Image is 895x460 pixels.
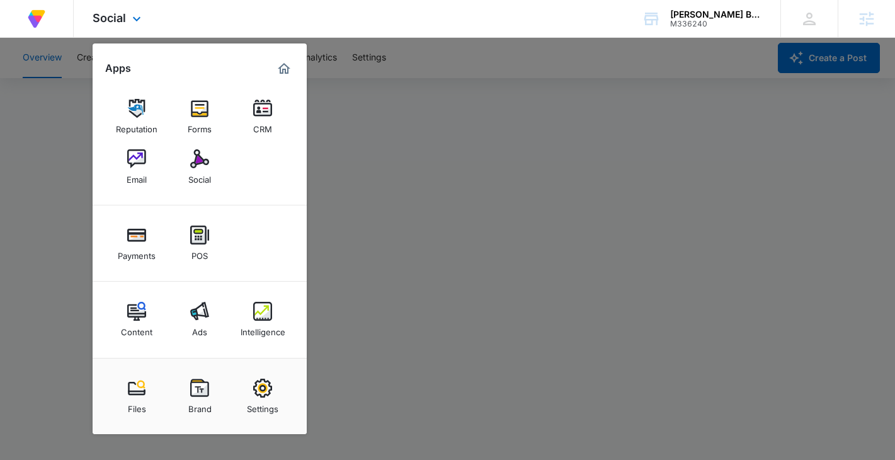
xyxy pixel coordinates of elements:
[125,73,135,83] img: tab_keywords_by_traffic_grey.svg
[113,219,161,267] a: Payments
[188,168,211,185] div: Social
[176,296,224,343] a: Ads
[121,321,152,337] div: Content
[274,59,294,79] a: Marketing 360® Dashboard
[20,33,30,43] img: website_grey.svg
[241,321,285,337] div: Intelligence
[48,74,113,83] div: Domain Overview
[176,372,224,420] a: Brand
[116,118,157,134] div: Reputation
[128,398,146,414] div: Files
[118,244,156,261] div: Payments
[127,168,147,185] div: Email
[113,143,161,191] a: Email
[239,93,287,141] a: CRM
[192,321,207,337] div: Ads
[25,8,48,30] img: Volusion
[139,74,212,83] div: Keywords by Traffic
[239,296,287,343] a: Intelligence
[253,118,272,134] div: CRM
[113,93,161,141] a: Reputation
[33,33,139,43] div: Domain: [DOMAIN_NAME]
[188,398,212,414] div: Brand
[113,372,161,420] a: Files
[176,93,224,141] a: Forms
[113,296,161,343] a: Content
[176,219,224,267] a: POS
[34,73,44,83] img: tab_domain_overview_orange.svg
[20,20,30,30] img: logo_orange.svg
[191,244,208,261] div: POS
[239,372,287,420] a: Settings
[35,20,62,30] div: v 4.0.25
[188,118,212,134] div: Forms
[670,9,762,20] div: account name
[105,62,131,74] h2: Apps
[670,20,762,28] div: account id
[176,143,224,191] a: Social
[93,11,126,25] span: Social
[247,398,278,414] div: Settings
